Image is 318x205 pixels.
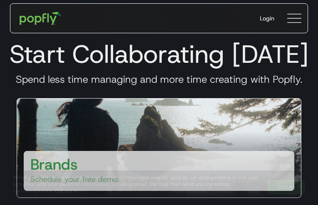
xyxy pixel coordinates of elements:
a: Login [253,7,281,29]
a: here [78,188,89,194]
h1: Start Collaborating [DATE] [7,39,311,69]
a: Got It! [268,180,305,194]
h3: Spend less time managing and more time creating with Popfly. [7,73,311,86]
h3: Brands [30,154,78,174]
a: home [14,6,67,31]
div: Login [260,14,274,22]
div: When you visit or log in, cookies and similar technologies may be used by our data partners to li... [13,174,261,194]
